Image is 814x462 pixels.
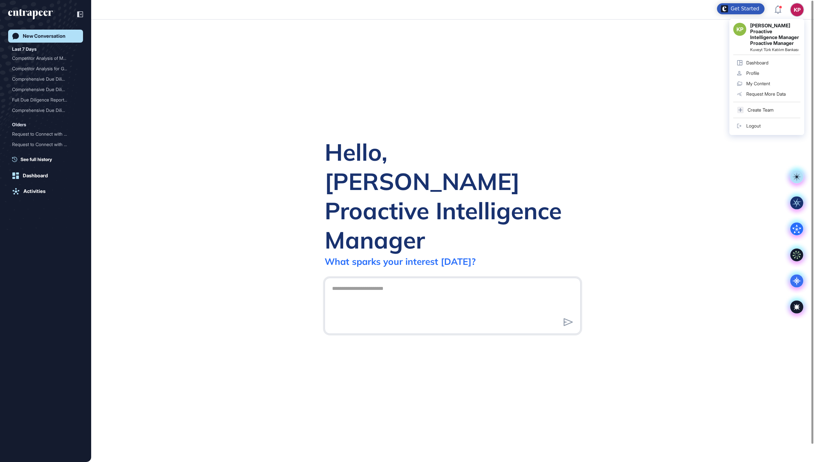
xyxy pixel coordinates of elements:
div: Comprehensive Due Diligen... [12,74,74,84]
div: Activities [23,188,46,194]
div: User Request to Contact Reese [12,150,79,160]
div: Competitor Analysis for G... [12,63,74,74]
div: Last 7 Days [12,45,36,53]
div: Comprehensive Due Diligen... [12,105,74,115]
a: See full history [12,156,83,163]
div: Request to Connect with Reese [12,139,79,150]
div: Competitor Analysis of Marqby and Key Competitors in Trademark and IP Management [12,53,79,63]
div: Request to Connect with Reese [12,129,79,139]
div: What sparks your interest [DATE]? [325,256,476,267]
div: Comprehensive Due Diligence Report on Marqby: Company Overview, Product Analysis, Market Landscap... [12,84,79,95]
div: Hello, [PERSON_NAME] Proactive Intelligence Manager [325,137,581,254]
div: Comprehensive Due Diligence Report on Holtzi: Product, Technology, Market, Competition, and Recen... [12,74,79,84]
div: Dashboard [23,173,48,179]
a: New Conversation [8,30,83,43]
div: Request to Connect with R... [12,129,74,139]
div: entrapeer-logo [8,9,53,20]
div: User Request to Contact R... [12,150,74,160]
div: Get Started [731,6,759,12]
div: Request to Connect with R... [12,139,74,150]
a: Activities [8,185,83,198]
div: Competitor Analysis of Ma... [12,53,74,63]
a: Dashboard [8,169,83,182]
span: See full history [21,156,52,163]
div: Competitor Analysis for GenAIus and Key Players in Generative AI Space [12,63,79,74]
button: KP [791,3,804,16]
div: Comprehensive Due Diligen... [12,84,74,95]
img: launcher-image-alternative-text [721,5,728,12]
div: Full Due Diligence Report... [12,95,74,105]
div: Olders [12,121,26,129]
div: New Conversation [23,33,65,39]
div: Comprehensive Due Diligence Report on GenAIus: Company Overview, Product Analysis, Market Positio... [12,105,79,115]
div: Open Get Started checklist [717,3,765,14]
div: Full Due Diligence Report on Fintela: Company Overview, Product Analysis, Market Landscape, and C... [12,95,79,105]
